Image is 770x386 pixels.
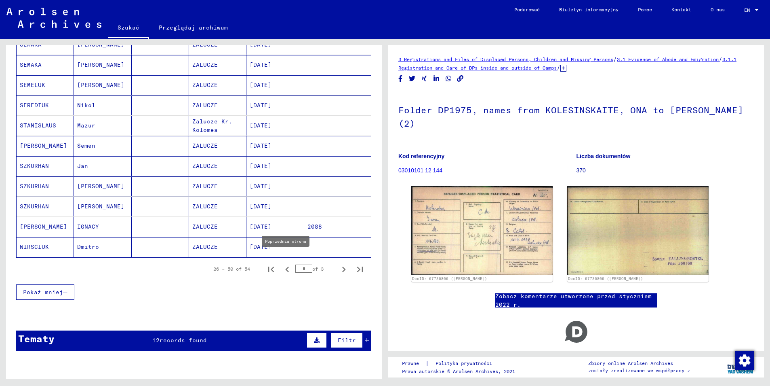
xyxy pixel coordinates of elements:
button: Udostępnij na Twitterze [408,74,417,84]
p: Zbiory online Arolsen Archives [588,360,690,367]
mat-cell: [DATE] [246,197,304,216]
button: Udostępnij na LinkedIn [432,74,441,84]
mat-cell: [PERSON_NAME] [74,75,131,95]
span: records found [160,337,207,344]
mat-cell: SEMAKA [17,55,74,75]
mat-cell: ZALUCZE [189,237,246,257]
span: / [613,55,617,63]
mat-cell: ZALUCZE [189,55,246,75]
mat-cell: [PERSON_NAME] [74,55,131,75]
mat-cell: ZALUCZE [189,156,246,176]
a: Szukać [108,18,149,39]
mat-cell: WIRSCIUK [17,237,74,257]
mat-cell: [PERSON_NAME] [17,217,74,237]
div: Zmienianie zgody [734,350,754,370]
mat-cell: Jan [74,156,131,176]
a: Prawne [402,359,425,368]
mat-cell: Nikol [74,95,131,115]
mat-cell: ZALUCZE [189,136,246,156]
mat-cell: Zalucze Kr. Kolomea [189,116,246,136]
span: Filtr [338,337,356,344]
a: DocID: 67736806 ([PERSON_NAME]) [412,276,487,281]
mat-cell: [DATE] [246,55,304,75]
a: 3.1 Evidence of Abode and Emigration [617,56,719,62]
mat-cell: ZALUCZE [189,95,246,115]
mat-cell: [DATE] [246,136,304,156]
mat-cell: Dmitro [74,237,131,257]
mat-cell: SEREDIUK [17,95,74,115]
a: DocID: 67736806 ([PERSON_NAME]) [568,276,643,281]
mat-cell: Semen [74,136,131,156]
button: Pokaż mniej [16,284,74,300]
mat-cell: [DATE] [246,156,304,176]
button: Ostatnia strona [352,261,368,277]
mat-cell: [DATE] [246,237,304,257]
mat-cell: ZALUCZE [189,217,246,237]
mat-cell: [DATE] [246,217,304,237]
h1: Folder DP1975, names from KOLESINSKAITE, ONA to [PERSON_NAME] (2) [398,91,754,140]
p: 370 [576,166,754,175]
mat-cell: [PERSON_NAME] [74,197,131,216]
div: Tematy [18,331,55,346]
a: Przeglądaj archiwum [149,18,238,37]
a: Zobacz komentarze utworzone przed styczniem 2022 r. [495,292,657,309]
button: Udostępnij na Xing [420,74,429,84]
span: Pokaż mniej [23,288,63,296]
mat-cell: SZKURHAN [17,197,74,216]
img: 001.jpg [411,186,553,275]
span: / [719,55,722,63]
b: Kod referencyjny [398,153,444,159]
mat-cell: [DATE] [246,176,304,196]
font: of 3 [312,266,324,272]
mat-cell: IGNACY [74,217,131,237]
mat-cell: ZALUCZE [189,75,246,95]
mat-cell: SEMELUK [17,75,74,95]
mat-cell: [DATE] [246,116,304,136]
mat-cell: Mazur [74,116,131,136]
b: Liczba dokumentów [576,153,631,159]
button: Udostępnij na Facebooku [396,74,405,84]
span: EN [744,7,753,13]
button: Udostępnij na WhatsApp [444,74,453,84]
button: Następna strona [336,261,352,277]
img: Zmienianie zgody [735,351,754,370]
mat-cell: [DATE] [246,75,304,95]
button: Filtr [331,333,363,348]
mat-cell: ZALUCZE [189,176,246,196]
mat-cell: ZALUCZE [189,197,246,216]
span: 12 [152,337,160,344]
mat-cell: SZKURHAN [17,176,74,196]
mat-cell: 2088 [304,217,371,237]
mat-cell: [DATE] [246,95,304,115]
a: 3 Registrations and Files of Displaced Persons, Children and Missing Persons [398,56,613,62]
mat-cell: SZKURHAN [17,156,74,176]
button: Pierwsza strona [263,261,279,277]
img: Arolsen_neg.svg [6,8,101,28]
mat-cell: [PERSON_NAME] [17,136,74,156]
mat-cell: [PERSON_NAME] [74,176,131,196]
span: / [557,64,560,71]
mat-cell: STANISLAUS [17,116,74,136]
div: 26 – 50 of 54 [213,265,250,273]
button: Kopiuj link [456,74,465,84]
img: 002.jpg [567,186,709,275]
p: Prawa autorskie © Arolsen Archives, 2021 [402,368,515,375]
a: 03010101 12 144 [398,167,442,174]
img: yv_logo.png [726,357,756,377]
a: Polityka prywatności [429,359,502,368]
font: | [425,359,429,368]
p: zostały zrealizowane we współpracy z [588,367,690,374]
button: Poprzednia strona [279,261,295,277]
